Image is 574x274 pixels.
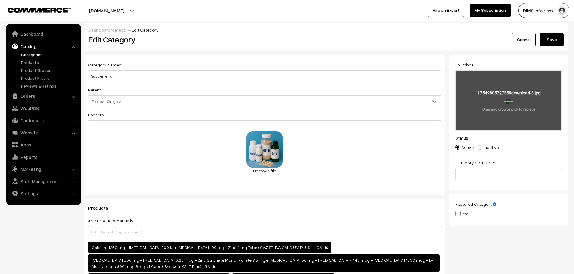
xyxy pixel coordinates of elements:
[8,152,79,162] a: Reports
[540,33,564,46] button: Save
[428,4,464,17] a: Hire an Expert
[20,51,79,58] a: Categories
[455,210,468,217] label: Yes
[20,59,79,66] a: Products
[455,62,475,68] label: Thumbnail
[455,168,562,180] input: Enter Number
[8,29,79,39] a: Dashboard
[89,27,111,32] a: Dashboard
[88,205,115,211] span: Products
[88,96,441,107] span: Top Level Category
[92,245,322,250] span: Calcium 1250 mg + [MEDICAL_DATA] 200 IU + [MEDICAL_DATA] 100 mg + Zinc 4 mg Tabs ( SWASTHYA CALCI...
[8,8,71,12] img: COMMMERCE
[8,41,79,52] a: Catalog
[88,62,121,68] label: Category Name
[455,201,496,207] label: Featured Category
[20,67,79,73] a: Product Groups
[246,168,283,174] a: Remove file
[8,127,79,138] a: Website
[8,103,79,114] a: WebPOS
[8,164,79,174] a: Marketing
[88,112,104,118] label: Banners
[518,3,569,18] button: RIMS info.rims…
[92,257,433,269] span: [MEDICAL_DATA] 500 mg + [MEDICAL_DATA] 0.25 mcg + Zinc Sulphate Monohydrate 7.5 mg + [MEDICAL_DAT...
[68,3,145,18] button: [DOMAIN_NAME]
[512,33,536,46] a: Cancel
[8,188,79,199] a: Settings
[8,176,79,187] a: Staff Management
[20,83,79,89] a: Reviews & Ratings
[455,144,474,150] label: Active
[88,70,441,82] input: Category Name
[455,135,468,141] label: Status
[557,6,566,15] img: user
[88,95,441,107] span: Top Level Category
[112,27,130,32] a: category
[20,75,79,81] a: Product Filters
[88,87,101,93] label: Parent
[455,159,495,166] label: Category Sort Order
[89,27,564,33] div: / /
[478,144,499,150] label: Inactive
[8,91,79,101] a: Orders
[132,27,159,32] span: Edit Category
[8,6,60,13] a: COMMMERCE
[88,226,441,238] input: Select Products (Type and search)
[88,217,133,224] label: Add Products Manually
[8,115,79,126] a: Customers
[470,4,511,17] a: My Subscription
[8,139,79,150] a: Apps
[89,35,443,44] h2: Edit Category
